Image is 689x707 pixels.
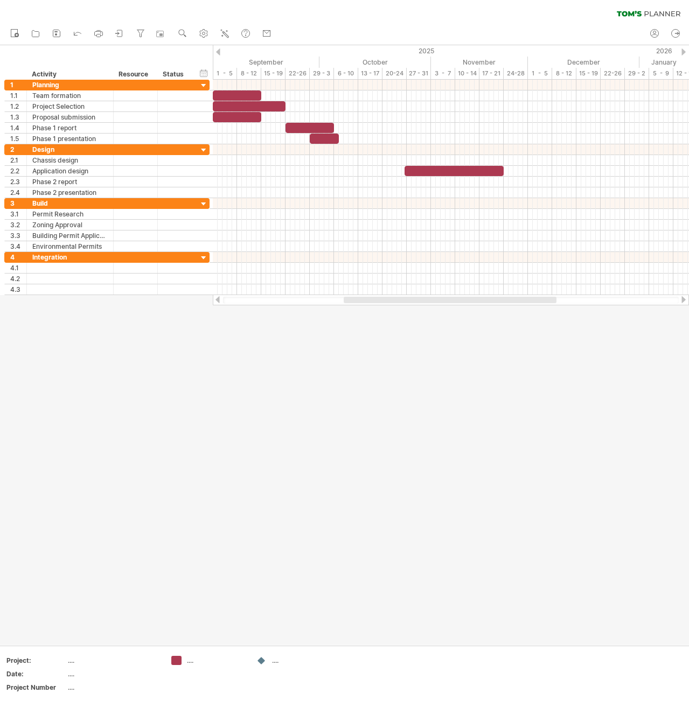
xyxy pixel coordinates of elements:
[382,68,407,79] div: 20-24
[32,134,108,144] div: Phase 1 presentation
[528,68,552,79] div: 1 - 5
[187,656,246,665] div: ....
[10,144,26,155] div: 2
[32,90,108,101] div: Team formation
[10,263,26,273] div: 4.1
[32,220,108,230] div: Zoning Approval
[10,230,26,241] div: 3.3
[286,68,310,79] div: 22-26
[625,68,649,79] div: 29 - 2
[528,57,639,68] div: December 2025
[576,68,601,79] div: 15 - 19
[261,68,286,79] div: 15 - 19
[10,134,26,144] div: 1.5
[32,198,108,208] div: Build
[272,656,331,665] div: ....
[649,68,673,79] div: 5 - 9
[32,123,108,133] div: Phase 1 report
[358,68,382,79] div: 13 - 17
[32,187,108,198] div: Phase 2 presentation
[552,68,576,79] div: 8 - 12
[431,57,528,68] div: November 2025
[10,187,26,198] div: 2.4
[68,656,158,665] div: ....
[10,284,26,295] div: 4.3
[213,57,319,68] div: September 2025
[6,656,66,665] div: Project:
[10,112,26,122] div: 1.3
[10,90,26,101] div: 1.1
[601,68,625,79] div: 22-26
[319,57,431,68] div: October 2025
[32,69,107,80] div: Activity
[32,155,108,165] div: Chassis design
[32,80,108,90] div: Planning
[10,123,26,133] div: 1.4
[10,166,26,176] div: 2.2
[6,683,66,692] div: Project Number
[6,669,66,678] div: Date:
[32,177,108,187] div: Phase 2 report
[10,241,26,251] div: 3.4
[10,209,26,219] div: 3.1
[213,68,237,79] div: 1 - 5
[10,101,26,111] div: 1.2
[10,252,26,262] div: 4
[32,144,108,155] div: Design
[10,274,26,284] div: 4.2
[163,69,186,80] div: Status
[10,198,26,208] div: 3
[310,68,334,79] div: 29 - 3
[504,68,528,79] div: 24-28
[10,80,26,90] div: 1
[334,68,358,79] div: 6 - 10
[32,112,108,122] div: Proposal submission
[32,230,108,241] div: Building Permit Application
[32,101,108,111] div: Project Selection
[407,68,431,79] div: 27 - 31
[68,669,158,678] div: ....
[455,68,479,79] div: 10 - 14
[32,252,108,262] div: Integration
[10,155,26,165] div: 2.1
[431,68,455,79] div: 3 - 7
[10,220,26,230] div: 3.2
[32,209,108,219] div: Permit Research
[32,166,108,176] div: Application design
[479,68,504,79] div: 17 - 21
[32,241,108,251] div: Environmental Permits
[10,177,26,187] div: 2.3
[237,68,261,79] div: 8 - 12
[68,683,158,692] div: ....
[119,69,151,80] div: Resource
